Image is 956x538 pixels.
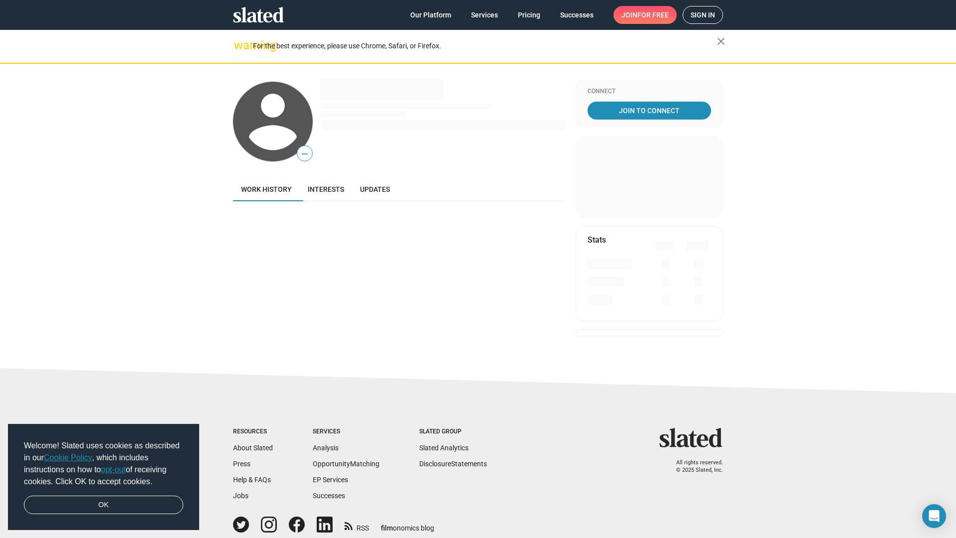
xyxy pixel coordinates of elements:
[233,177,300,201] a: Work history
[352,177,398,201] a: Updates
[419,444,469,452] a: Slated Analytics
[233,444,273,452] a: About Slated
[552,6,601,24] a: Successes
[234,39,246,51] mat-icon: warning
[345,518,369,533] a: RSS
[313,428,379,436] div: Services
[518,6,540,24] span: Pricing
[613,6,677,24] a: Joinfor free
[24,496,183,515] a: dismiss cookie message
[683,6,723,24] a: Sign in
[471,6,498,24] span: Services
[637,6,669,24] span: for free
[233,428,273,436] div: Resources
[8,424,199,531] div: cookieconsent
[101,465,126,474] a: opt-out
[715,35,727,47] mat-icon: close
[419,460,487,468] a: DisclosureStatements
[691,6,715,23] span: Sign in
[233,460,250,468] a: Press
[360,185,390,193] span: Updates
[313,492,345,500] a: Successes
[313,444,339,452] a: Analysis
[588,235,606,245] mat-card-title: Stats
[463,6,506,24] a: Services
[588,102,711,120] a: Join To Connect
[44,453,92,462] a: Cookie Policy
[402,6,459,24] a: Our Platform
[588,88,711,96] div: Connect
[297,147,312,160] span: —
[590,102,709,120] span: Join To Connect
[233,476,271,484] a: Help & FAQs
[419,428,487,436] div: Slated Group
[24,440,183,488] span: Welcome! Slated uses cookies as described in our , which includes instructions on how to of recei...
[313,476,348,484] a: EP Services
[308,185,344,193] span: Interests
[410,6,451,24] span: Our Platform
[666,459,723,474] p: All rights reserved. © 2025 Slated, Inc.
[381,524,393,532] span: film
[560,6,594,24] span: Successes
[300,177,352,201] a: Interests
[233,492,248,500] a: Jobs
[510,6,548,24] a: Pricing
[621,6,669,24] span: Join
[381,516,434,533] a: filmonomics blog
[253,39,717,53] div: For the best experience, please use Chrome, Safari, or Firefox.
[313,460,379,468] a: OpportunityMatching
[922,504,946,528] div: Open Intercom Messenger
[241,185,292,193] span: Work history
